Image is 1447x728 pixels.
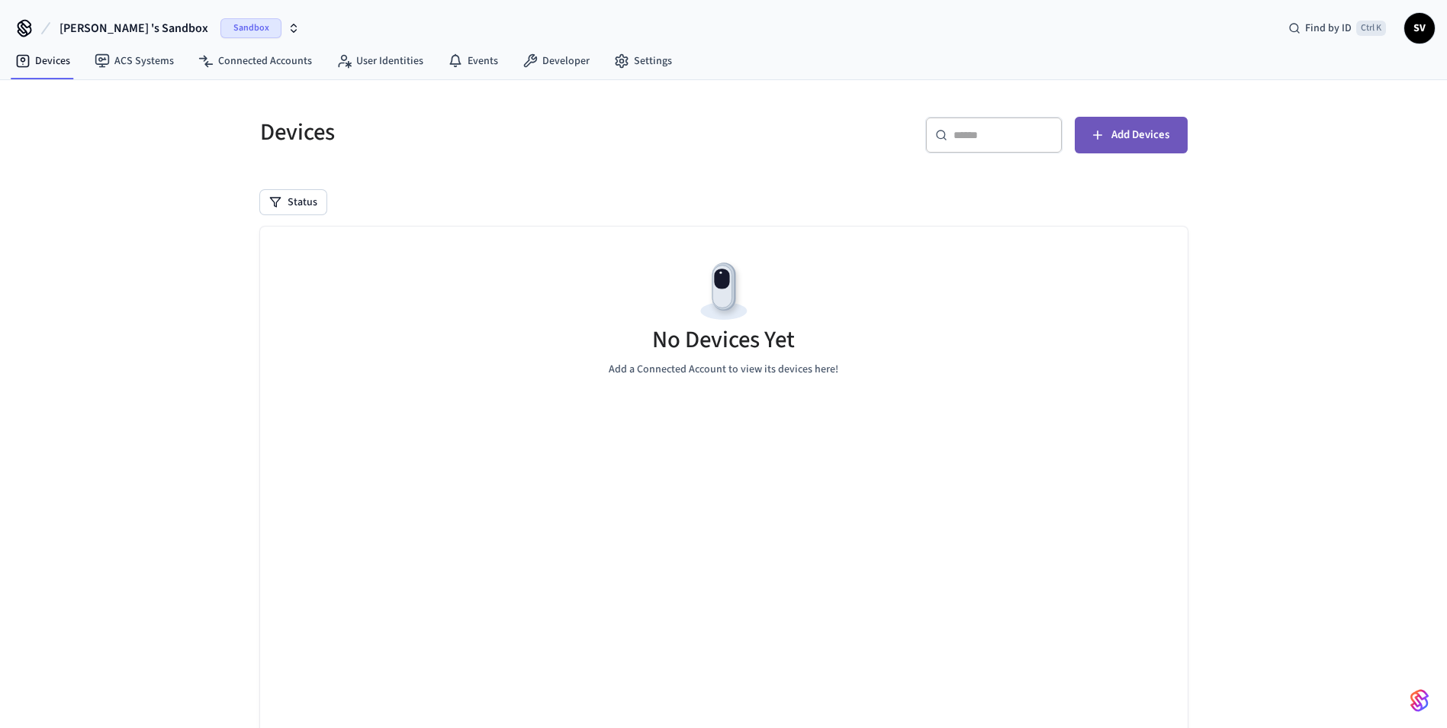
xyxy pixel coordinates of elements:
a: ACS Systems [82,47,186,75]
button: Status [260,190,326,214]
a: Connected Accounts [186,47,324,75]
a: Events [436,47,510,75]
span: Sandbox [220,18,281,38]
img: Devices Empty State [690,257,758,326]
img: SeamLogoGradient.69752ec5.svg [1410,688,1429,713]
button: SV [1404,13,1435,43]
a: Settings [602,47,684,75]
p: Add a Connected Account to view its devices here! [609,362,838,378]
h5: No Devices Yet [652,324,795,356]
a: Devices [3,47,82,75]
div: Find by IDCtrl K [1276,14,1398,42]
span: [PERSON_NAME] 's Sandbox [59,19,208,37]
button: Add Devices [1075,117,1188,153]
span: Find by ID [1305,21,1352,36]
span: Add Devices [1111,125,1169,145]
a: User Identities [324,47,436,75]
a: Developer [510,47,602,75]
span: Ctrl K [1356,21,1386,36]
h5: Devices [260,117,715,148]
span: SV [1406,14,1433,42]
